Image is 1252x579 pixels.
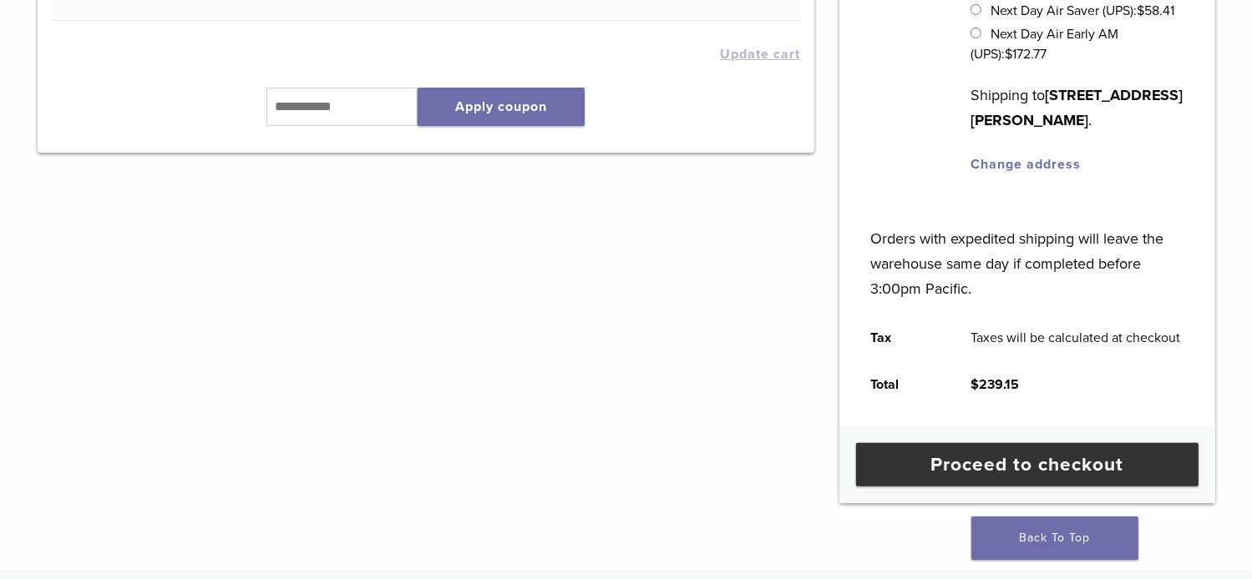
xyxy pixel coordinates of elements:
[952,315,1199,361] td: Taxes will be calculated at checkout
[852,315,952,361] th: Tax
[971,376,1019,393] bdi: 239.15
[1138,3,1175,19] bdi: 58.41
[856,443,1199,486] a: Proceed to checkout
[971,86,1183,129] strong: [STREET_ADDRESS][PERSON_NAME]
[852,361,952,408] th: Total
[971,376,979,393] span: $
[1005,46,1012,63] span: $
[418,88,585,126] button: Apply coupon
[971,83,1184,133] p: Shipping to .
[1005,46,1047,63] bdi: 172.77
[971,516,1138,560] a: Back To Top
[971,26,1118,63] label: Next Day Air Early AM (UPS):
[991,3,1175,19] label: Next Day Air Saver (UPS):
[1138,3,1145,19] span: $
[870,201,1184,301] p: Orders with expedited shipping will leave the warehouse same day if completed before 3:00pm Pacific.
[721,48,801,61] button: Update cart
[971,156,1081,173] a: Change address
